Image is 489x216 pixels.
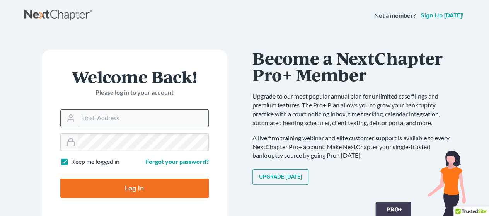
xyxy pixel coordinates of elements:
[252,50,457,83] h1: Become a NextChapter Pro+ Member
[252,134,457,160] p: A live firm training webinar and elite customer support is available to every NextChapter Pro+ ac...
[252,169,308,185] a: Upgrade [DATE]
[60,88,209,97] p: Please log in to your account
[252,92,457,127] p: Upgrade to our most popular annual plan for unlimited case filings and premium features. The Pro+...
[71,157,119,166] label: Keep me logged in
[374,11,416,20] strong: Not a member?
[60,68,209,85] h1: Welcome Back!
[419,12,465,19] a: Sign up [DATE]!
[60,179,209,198] input: Log In
[78,110,208,127] input: Email Address
[146,158,209,165] a: Forgot your password?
